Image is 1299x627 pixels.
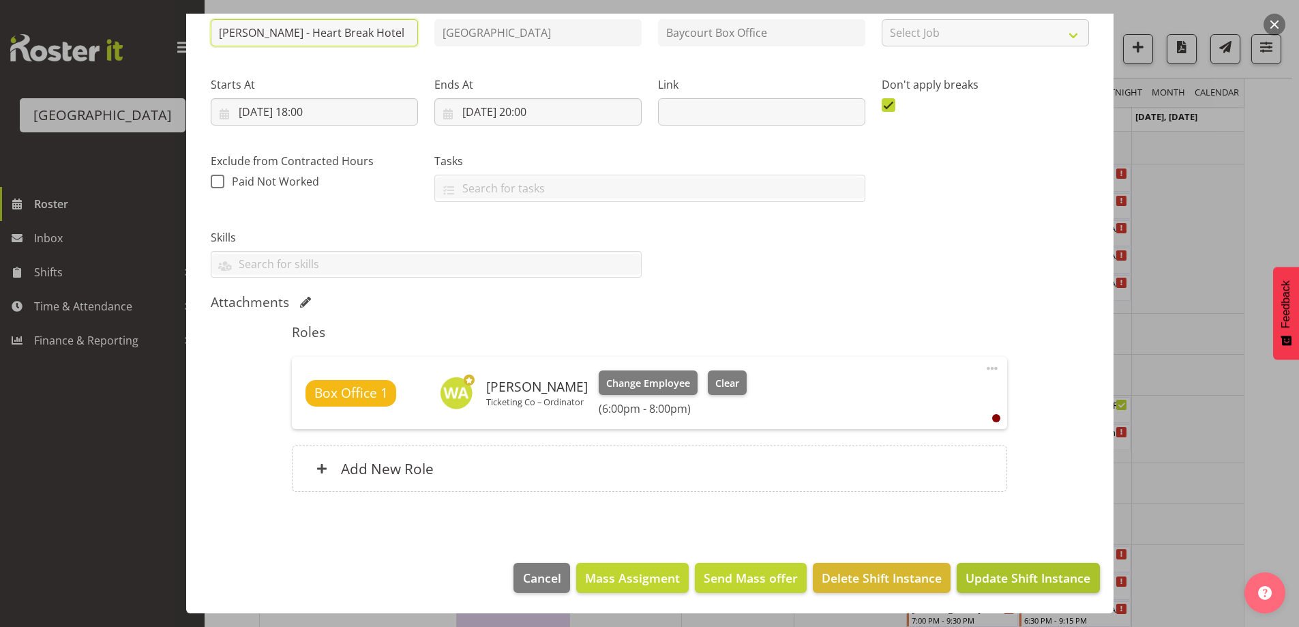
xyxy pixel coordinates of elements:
[211,229,642,246] label: Skills
[585,569,680,587] span: Mass Assigment
[957,563,1099,593] button: Update Shift Instance
[292,324,1007,340] h5: Roles
[434,76,642,93] label: Ends At
[211,153,418,169] label: Exclude from Contracted Hours
[434,153,865,169] label: Tasks
[435,177,865,199] input: Search for tasks
[1280,280,1292,328] span: Feedback
[513,563,569,593] button: Cancel
[606,376,690,391] span: Change Employee
[211,19,418,46] input: Shift Instance Name
[576,563,689,593] button: Mass Assigment
[695,563,807,593] button: Send Mass offer
[813,563,951,593] button: Delete Shift Instance
[715,376,739,391] span: Clear
[822,569,942,587] span: Delete Shift Instance
[211,254,641,275] input: Search for skills
[486,379,588,394] h6: [PERSON_NAME]
[434,98,642,126] input: Click to select...
[1258,586,1272,600] img: help-xxl-2.png
[211,294,289,310] h5: Attachments
[599,370,698,395] button: Change Employee
[523,569,561,587] span: Cancel
[966,569,1090,587] span: Update Shift Instance
[882,76,1089,93] label: Don't apply breaks
[599,402,746,415] h6: (6:00pm - 8:00pm)
[440,377,473,409] img: wendy-auld9530.jpg
[992,414,1000,422] div: User is clocked out
[314,383,388,403] span: Box Office 1
[708,370,747,395] button: Clear
[704,569,798,587] span: Send Mass offer
[1273,267,1299,360] button: Feedback - Show survey
[658,76,865,93] label: Link
[486,396,588,407] p: Ticketing Co – Ordinator
[211,76,418,93] label: Starts At
[232,174,319,189] span: Paid Not Worked
[211,98,418,126] input: Click to select...
[341,460,434,478] h6: Add New Role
